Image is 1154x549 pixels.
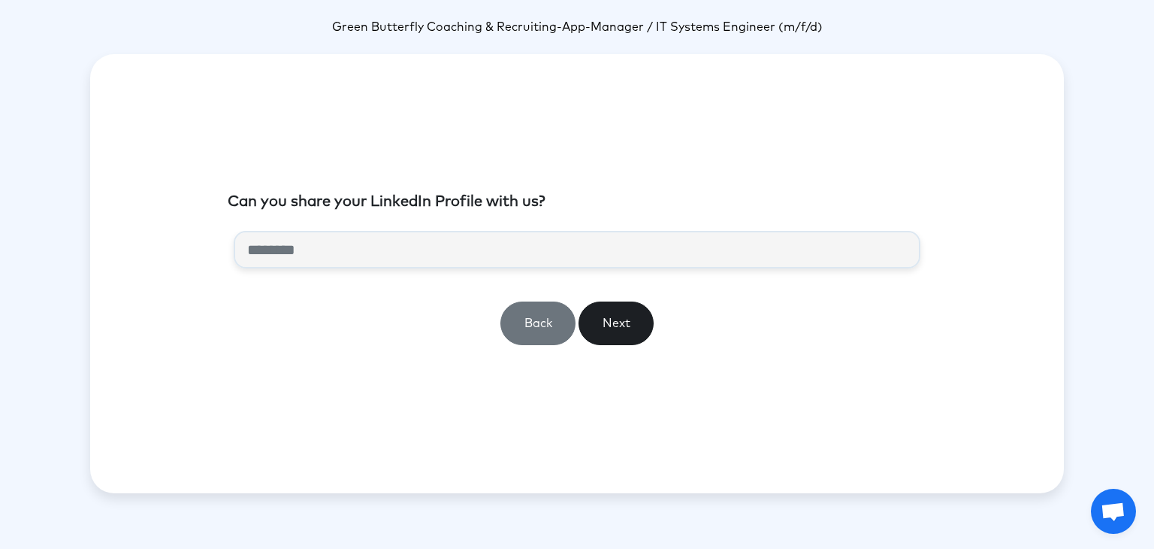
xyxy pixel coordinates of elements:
label: Can you share your LinkedIn Profile with us? [228,190,545,213]
span: Green Butterfly Coaching & Recruiting [332,21,557,33]
p: - [90,18,1064,36]
button: Next [579,302,654,345]
span: App-Manager / IT Systems Engineer (m/f/d) [562,21,823,33]
a: Open chat [1091,489,1136,534]
button: Back [500,302,575,345]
